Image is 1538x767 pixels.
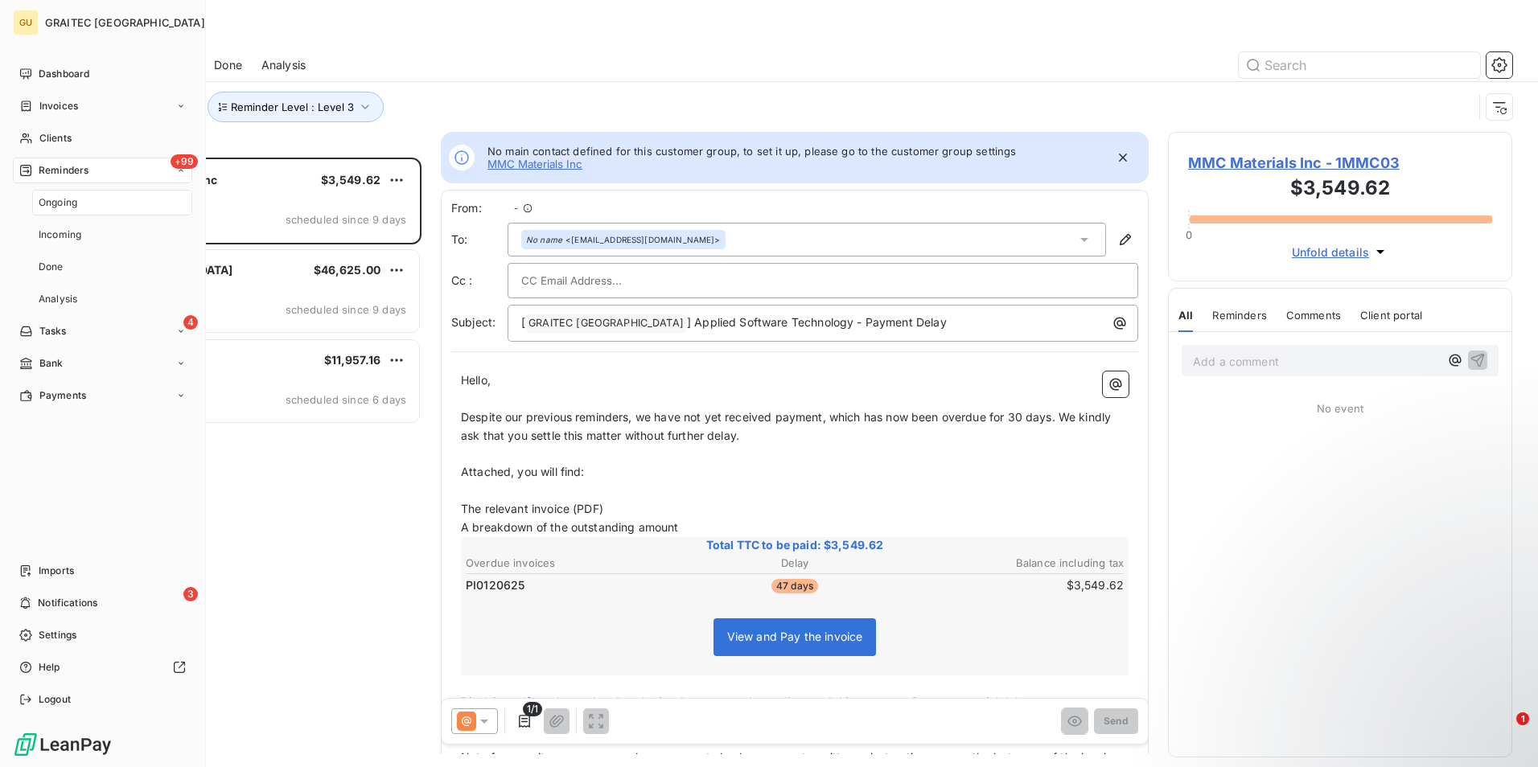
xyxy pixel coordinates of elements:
span: 0 [1186,228,1192,241]
span: Reminders [39,163,88,178]
span: MMC Materials Inc - 1MMC03 [1188,152,1492,174]
span: Client portal [1360,309,1422,322]
span: GRAITEC [GEOGRAPHIC_DATA] [45,16,205,29]
span: Disclaimer: If you have already submitted payment, please disregard this message. Due to potentia... [461,695,1096,727]
span: scheduled since 6 days [286,393,406,406]
span: Imports [39,564,74,578]
div: grid [77,158,422,767]
span: Ongoing [39,195,77,210]
span: No event [1317,402,1363,415]
span: 3 [183,587,198,601]
span: Help [39,660,60,675]
span: Tasks [39,324,67,338]
span: All [1178,309,1193,322]
span: A breakdown of the outstanding amount [461,520,679,534]
span: Reminder Level : Level 3 [231,100,354,113]
th: Balance including tax [906,555,1125,572]
a: Help [13,654,192,680]
span: Unfold details [1292,244,1369,260]
span: [ [521,315,525,329]
span: From: [451,200,508,216]
td: $3,549.62 [906,576,1125,594]
span: No main contact defined for this customer group, to set it up, please go to the customer group se... [487,145,1105,170]
span: scheduled since 9 days [286,213,406,226]
span: Done [39,260,64,274]
button: Send [1094,708,1138,734]
div: GU [13,10,39,35]
span: Despite our previous reminders, we have not yet received payment, which has now been overdue for ... [461,410,1114,442]
span: Reminders [1212,309,1266,322]
span: Total TTC to be paid: $3,549.62 [463,537,1126,553]
button: Reminder Level : Level 3 [208,92,384,122]
span: - [514,203,518,213]
span: The relevant invoice (PDF) [461,502,603,515]
span: Notifications [38,596,97,610]
span: Logout [39,692,71,707]
span: 1 [1516,712,1529,725]
img: Logo LeanPay [13,732,113,757]
span: scheduled since 9 days [286,303,406,316]
input: CC Email Address... [521,269,694,293]
span: Comments [1286,309,1341,322]
span: Payments [39,388,86,403]
span: Bank [39,356,64,371]
th: Delay [685,555,904,572]
span: ] Applied Software Technology - Payment Delay [687,315,947,329]
span: 4 [183,315,198,330]
span: Invoices [39,99,78,113]
span: Subject: [451,315,496,329]
span: Clients [39,131,72,146]
span: Note for security reasons we no longer accept checks, payment remittance instructions are on the ... [461,750,1122,764]
span: Hello, [461,373,491,387]
label: To: [451,232,508,248]
span: 1/1 [523,702,542,716]
span: View and Pay the invoice [727,630,863,643]
span: Dashboard [39,67,89,81]
span: PI0120625 [466,577,524,593]
button: Unfold details [1287,243,1393,261]
span: Analysis [261,57,306,73]
h3: $3,549.62 [1188,174,1492,206]
input: Search [1239,52,1480,78]
span: Analysis [39,292,77,306]
span: GRAITEC [GEOGRAPHIC_DATA] [526,314,686,333]
span: $3,549.62 [321,173,380,187]
span: $46,625.00 [314,263,381,277]
div: <[EMAIL_ADDRESS][DOMAIN_NAME]> [526,234,721,245]
th: Overdue invoices [465,555,684,572]
span: Incoming [39,228,81,242]
em: No name [526,234,562,245]
span: Attached, you will find: [461,465,585,478]
iframe: Intercom live chat [1483,712,1522,751]
span: $11,957.16 [324,353,381,367]
button: MMC Materials Inc [487,158,582,170]
iframe: Intercom notifications message [1216,611,1538,724]
label: Cc : [451,273,508,289]
span: 47 days [771,579,818,593]
span: Done [214,57,242,73]
span: Settings [39,628,76,642]
span: +99 [171,154,198,169]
